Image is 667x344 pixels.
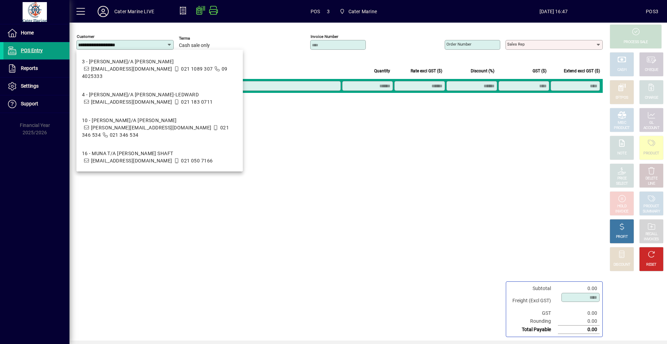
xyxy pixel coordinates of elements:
span: POS [311,6,320,17]
td: 0.00 [558,285,600,293]
a: Settings [3,78,69,95]
td: Total Payable [509,326,558,334]
mat-option: 10 - ILANDA T/A Mike Pratt [76,111,243,144]
div: PRODUCT [643,204,659,209]
span: Cater Marine [337,5,380,18]
span: Reports [21,65,38,71]
div: NOTE [617,151,626,156]
div: POS3 [646,6,658,17]
div: LINE [648,181,655,186]
span: Home [21,30,34,35]
div: INVOICE [615,209,628,214]
span: Settings [21,83,39,89]
div: Cater Marine LIVE [114,6,154,17]
td: Freight (Excl GST) [509,293,558,309]
span: Support [21,101,38,106]
td: Rounding [509,317,558,326]
div: GL [649,120,654,126]
div: PROFIT [616,234,628,240]
div: MISC [618,120,626,126]
span: [EMAIL_ADDRESS][DOMAIN_NAME] [91,66,172,72]
mat-label: Invoice number [311,34,338,39]
span: Cater Marine [348,6,377,17]
div: EFTPOS [616,95,628,101]
span: [EMAIL_ADDRESS][DOMAIN_NAME] [91,99,172,105]
div: PROCESS SALE [624,40,648,45]
div: INVOICES [644,237,659,242]
div: DISCOUNT [614,262,630,267]
mat-label: Customer [77,34,94,39]
span: Quantity [374,67,390,75]
div: 16 - MUNA T/A [PERSON_NAME] SHAFT [82,150,213,157]
a: Support [3,95,69,113]
span: Cash sale only [179,43,210,48]
span: 021 183 0711 [181,99,213,105]
div: DELETE [645,176,657,181]
span: [PERSON_NAME][EMAIL_ADDRESS][DOMAIN_NAME] [91,125,212,130]
div: HOLD [617,204,626,209]
div: SUMMARY [643,209,660,214]
div: CASH [617,67,626,73]
div: PRODUCT [614,126,629,131]
span: Terms [179,36,221,41]
span: 3 [327,6,330,17]
span: [DATE] 16:47 [461,6,646,17]
a: Home [3,24,69,42]
span: 021 1089 307 [181,66,213,72]
div: 4 - [PERSON_NAME]/A [PERSON_NAME]-LEDWARD [82,91,213,98]
td: Subtotal [509,285,558,293]
mat-option: 16 - MUNA T/A MALCOM SHAFT [76,144,243,170]
div: PRODUCT [643,151,659,156]
span: POS Entry [21,48,43,53]
mat-option: 4 - Amadis T/A LILY KOZMIAN-LEDWARD [76,86,243,111]
div: 3 - [PERSON_NAME]/A [PERSON_NAME] [82,58,237,65]
mat-option: 51 - Flashgirl T/A Warwick Tompkins [76,170,243,196]
span: Extend excl GST ($) [564,67,600,75]
span: 021 346 534 [110,132,139,138]
div: CHARGE [645,95,658,101]
td: 0.00 [558,326,600,334]
span: GST ($) [533,67,546,75]
span: Rate excl GST ($) [411,67,442,75]
td: 0.00 [558,309,600,317]
mat-option: 3 - SARRIE T/A ANTJE MULLER [76,53,243,86]
button: Profile [92,5,114,18]
div: 10 - [PERSON_NAME]/A [PERSON_NAME] [82,117,237,124]
td: GST [509,309,558,317]
mat-label: Order number [446,42,471,47]
span: 021 050 7166 [181,158,213,163]
span: Discount (%) [471,67,494,75]
div: CHEQUE [645,67,658,73]
span: [EMAIL_ADDRESS][DOMAIN_NAME] [91,158,172,163]
div: SELECT [616,181,628,186]
a: Reports [3,60,69,77]
div: PRICE [617,176,627,181]
td: 0.00 [558,317,600,326]
mat-label: Sales rep [507,42,525,47]
div: RESET [646,262,657,267]
div: ACCOUNT [643,126,659,131]
div: RECALL [645,232,658,237]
